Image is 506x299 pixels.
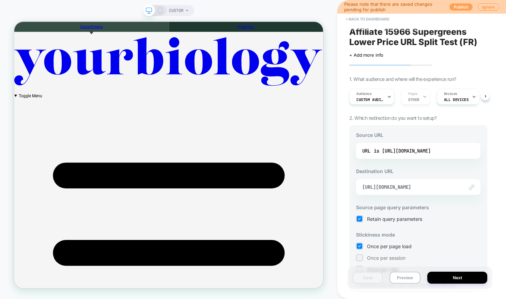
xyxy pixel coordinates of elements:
span: + Add more info [349,52,383,58]
span: 1. What audience and where will the experience run? [349,76,456,82]
span: Toggle Menu [6,95,37,102]
span: 2. Which redirection do you want to setup? [349,115,437,121]
h3: Stickiness mode [356,232,480,238]
button: Save [353,272,383,284]
span: Once per session [367,255,405,261]
span: Audience [356,91,372,96]
div: is [URL][DOMAIN_NAME] [374,146,431,156]
div: URL [362,146,474,156]
h3: Destination URL [356,168,480,174]
button: Preview [389,272,420,284]
button: Next [427,272,487,284]
span: ALL DEVICES [444,97,469,102]
span: Custom Audience [356,97,384,102]
button: < back to dashboard [342,14,393,25]
button: Ignore [478,3,499,11]
span: Probiotic [298,3,320,10]
span: [URL][DOMAIN_NAME] [362,184,457,190]
span: CUSTOM [169,5,183,16]
span: Devices [444,91,457,96]
span: Retain query parameters [367,216,422,222]
span: Once per page load [367,243,412,249]
button: Publish [449,3,473,11]
img: edit [469,185,474,190]
h3: Source URL [356,132,480,138]
span: Affiliate 15966 Supergreens Lower Price URL Split Test (FR) [349,27,487,47]
h3: Source page query parameters [356,204,480,210]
